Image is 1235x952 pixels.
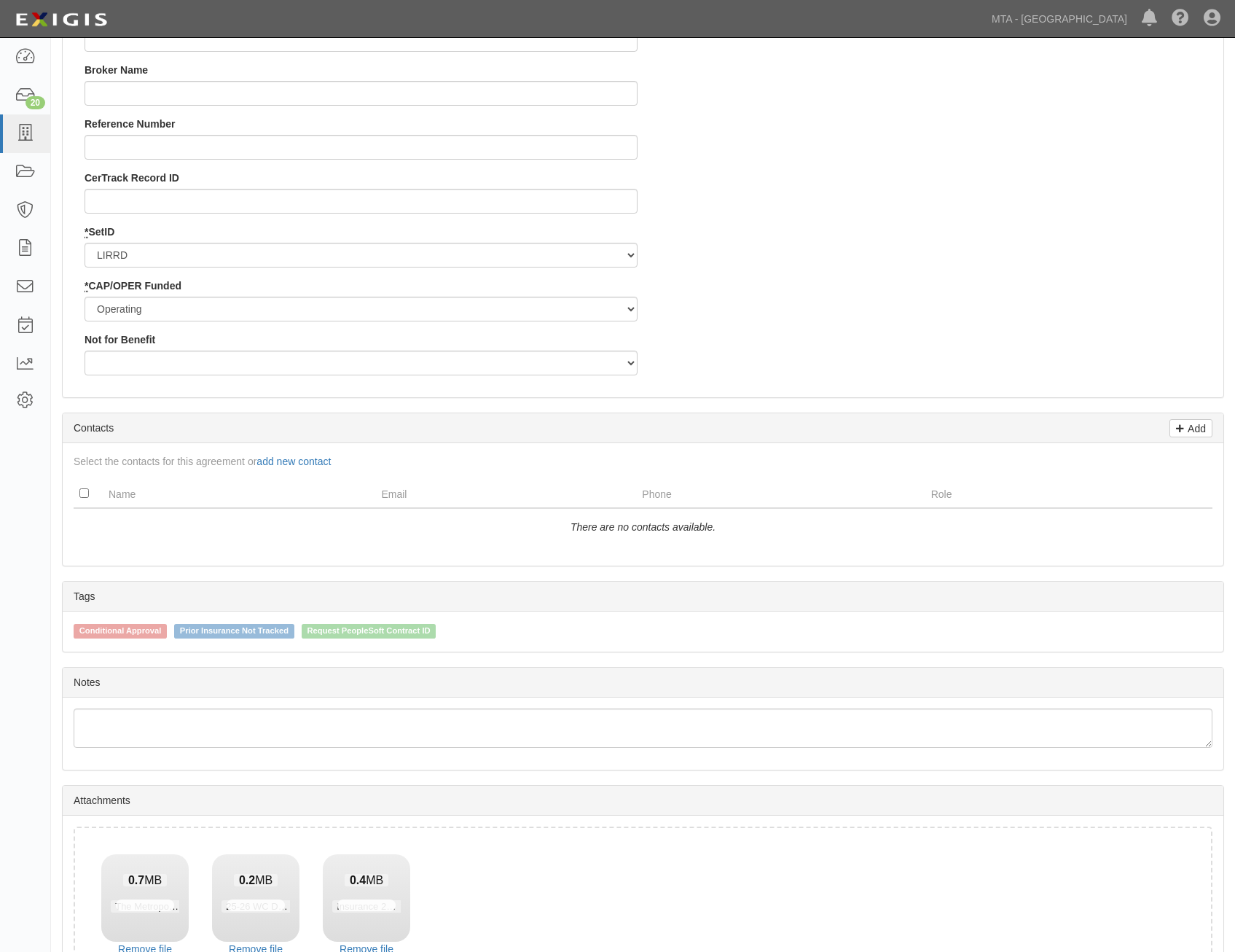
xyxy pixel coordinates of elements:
[234,874,277,886] span: MB
[63,786,1223,816] div: Attachments
[571,521,715,533] i: There are no contacts available.
[85,226,88,238] abbr: required
[1184,420,1206,437] p: Add
[85,117,176,131] label: Reference Number
[636,480,925,508] th: Phone
[345,874,388,886] span: MB
[256,456,331,467] a: add new contact
[925,480,1154,508] th: Role
[1172,10,1189,28] i: Help Center - Complianz
[85,332,155,347] label: Not for Benefit
[239,874,255,886] strong: 0.2
[375,480,636,508] th: Email
[63,582,1223,612] div: Tags
[111,900,681,913] span: The Metropolitan Transportation Authority (MT_Hawk Ridge Systems, LLC_25-26 GL,Auto,UMB and WC_8-...
[85,63,148,77] label: Broker Name
[221,900,439,913] span: 25-26 WC Declarations_Hawk Ridge Systems.pdf
[1169,419,1212,437] a: Add
[128,874,144,886] strong: 0.7
[103,480,375,508] th: Name
[123,874,166,886] span: MB
[984,4,1134,34] a: MTA - [GEOGRAPHIC_DATA]
[63,413,1223,443] div: Contacts
[85,171,179,185] label: CerTrack Record ID
[85,280,88,292] abbr: required
[302,624,436,639] span: Request PeopleSoft Contract ID
[63,668,1223,698] div: Notes
[74,624,167,639] span: Conditional Approval
[174,624,294,639] span: Prior Insurance Not Tracked
[332,900,458,913] span: Insurance 234677-LIRR.pdf
[11,7,111,33] img: Logo
[63,454,1223,469] div: Select the contacts for this agreement or
[85,278,181,293] label: CAP/OPER Funded
[350,874,366,886] strong: 0.4
[85,225,114,239] label: SetID
[26,96,45,109] div: 20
